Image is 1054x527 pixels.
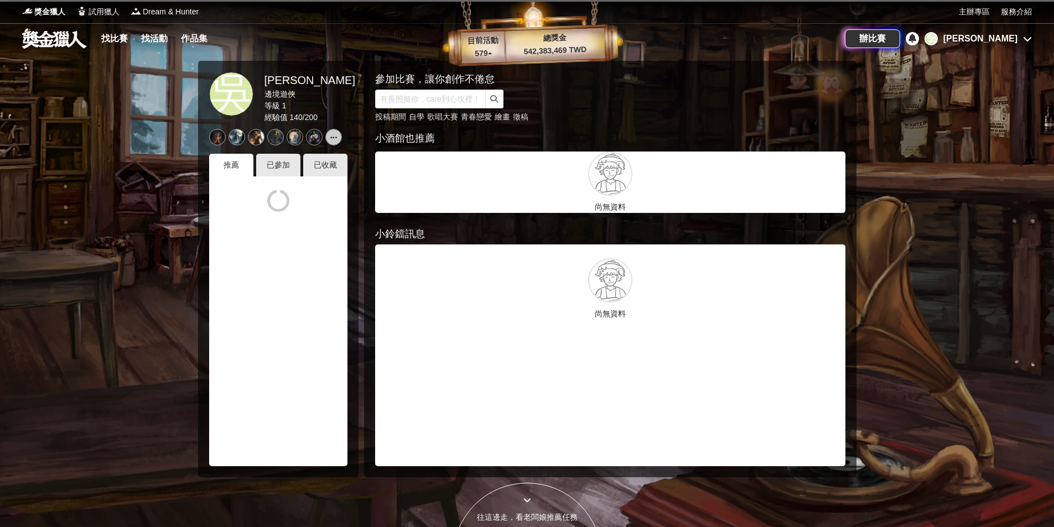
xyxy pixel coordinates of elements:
[427,112,458,121] a: 歌唱大賽
[264,113,288,122] span: 經驗值
[22,6,33,17] img: Logo
[34,6,65,18] span: 獎金獵人
[131,6,199,18] a: LogoDream & Hunter
[22,6,65,18] a: Logo獎金獵人
[1001,6,1032,18] a: 服務介紹
[495,112,510,121] a: 繪畫
[282,101,286,110] span: 1
[505,43,605,58] p: 542,383,469 TWD
[89,6,120,18] span: 試用獵人
[505,30,605,45] p: 總獎金
[461,112,492,121] a: 青春戀愛
[375,201,845,213] p: 尚無資料
[460,34,505,48] p: 目前活動
[76,6,87,17] img: Logo
[256,154,300,176] div: 已參加
[409,112,424,121] a: 自學
[925,32,938,45] div: 吳
[97,31,132,46] a: 找比賽
[375,72,807,87] div: 參加比賽，讓你創作不倦怠
[461,47,506,60] p: 579 ▴
[453,512,601,523] div: 往這邊走，看老闆娘推薦任務
[264,72,355,88] div: [PERSON_NAME]
[209,72,253,116] a: 吳
[959,6,990,18] a: 主辦專區
[513,112,528,121] a: 徵稿
[943,32,1017,45] div: [PERSON_NAME]
[209,154,253,176] div: 推薦
[303,154,347,176] div: 已收藏
[143,6,199,18] span: Dream & Hunter
[131,6,142,17] img: Logo
[137,31,172,46] a: 找活動
[383,308,837,320] p: 尚無資料
[76,6,120,18] a: Logo試用獵人
[375,227,845,242] div: 小鈴鐺訊息
[845,29,900,48] a: 辦比賽
[176,31,212,46] a: 作品集
[264,88,355,100] div: 邊境遊俠
[289,113,318,122] span: 140 / 200
[264,101,280,110] span: 等級
[375,131,845,146] div: 小酒館也推薦
[375,112,406,121] a: 投稿期間
[375,90,486,108] input: 有長照挺你，care到心坎裡！青春出手，拍出照顧 影音徵件活動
